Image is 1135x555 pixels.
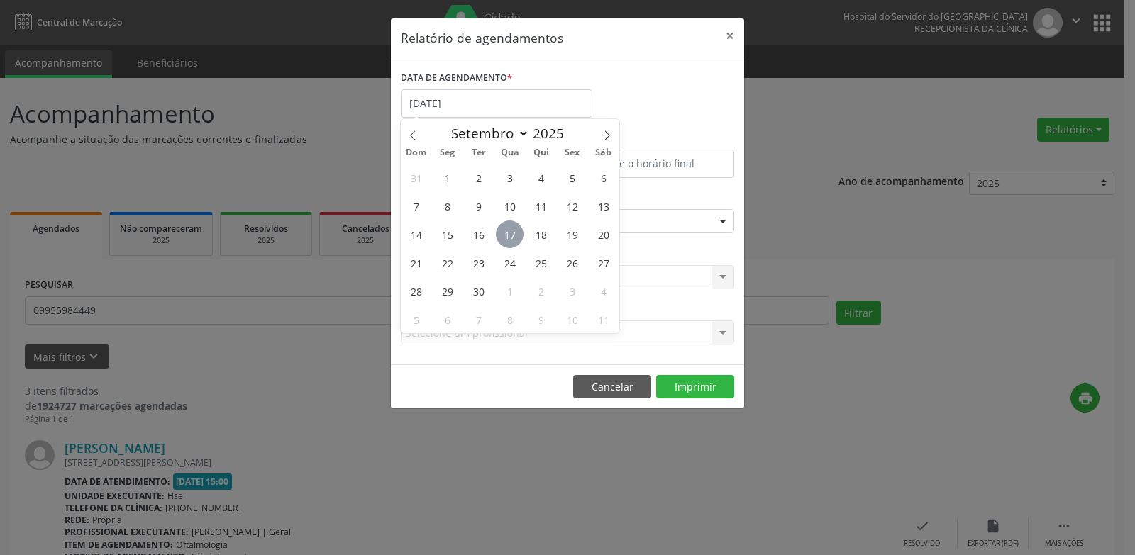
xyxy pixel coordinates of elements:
[402,305,430,333] span: Outubro 5, 2025
[589,192,617,220] span: Setembro 13, 2025
[656,375,734,399] button: Imprimir
[463,148,494,157] span: Ter
[589,305,617,333] span: Outubro 11, 2025
[433,164,461,191] span: Setembro 1, 2025
[402,249,430,276] span: Setembro 21, 2025
[402,220,430,248] span: Setembro 14, 2025
[401,28,563,47] h5: Relatório de agendamentos
[402,164,430,191] span: Agosto 31, 2025
[432,148,463,157] span: Seg
[527,249,555,276] span: Setembro 25, 2025
[573,375,651,399] button: Cancelar
[433,249,461,276] span: Setembro 22, 2025
[716,18,744,53] button: Close
[589,249,617,276] span: Setembro 27, 2025
[588,148,619,157] span: Sáb
[496,249,524,276] span: Setembro 24, 2025
[401,89,592,118] input: Selecione uma data ou intervalo
[571,128,734,150] label: ATÉ
[465,305,492,333] span: Outubro 7, 2025
[558,277,586,305] span: Outubro 3, 2025
[433,305,461,333] span: Outubro 6, 2025
[571,150,734,178] input: Selecione o horário final
[557,148,588,157] span: Sex
[558,192,586,220] span: Setembro 12, 2025
[589,220,617,248] span: Setembro 20, 2025
[589,164,617,191] span: Setembro 6, 2025
[558,164,586,191] span: Setembro 5, 2025
[494,148,526,157] span: Qua
[433,220,461,248] span: Setembro 15, 2025
[496,192,524,220] span: Setembro 10, 2025
[402,277,430,305] span: Setembro 28, 2025
[401,148,432,157] span: Dom
[496,164,524,191] span: Setembro 3, 2025
[465,164,492,191] span: Setembro 2, 2025
[402,192,430,220] span: Setembro 7, 2025
[496,277,524,305] span: Outubro 1, 2025
[527,277,555,305] span: Outubro 2, 2025
[527,220,555,248] span: Setembro 18, 2025
[465,192,492,220] span: Setembro 9, 2025
[526,148,557,157] span: Qui
[527,192,555,220] span: Setembro 11, 2025
[558,305,586,333] span: Outubro 10, 2025
[465,277,492,305] span: Setembro 30, 2025
[433,192,461,220] span: Setembro 8, 2025
[465,249,492,276] span: Setembro 23, 2025
[529,124,576,142] input: Year
[444,123,529,143] select: Month
[401,67,512,89] label: DATA DE AGENDAMENTO
[496,305,524,333] span: Outubro 8, 2025
[496,220,524,248] span: Setembro 17, 2025
[589,277,617,305] span: Outubro 4, 2025
[527,305,555,333] span: Outubro 9, 2025
[527,164,555,191] span: Setembro 4, 2025
[465,220,492,248] span: Setembro 16, 2025
[558,249,586,276] span: Setembro 26, 2025
[558,220,586,248] span: Setembro 19, 2025
[433,277,461,305] span: Setembro 29, 2025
